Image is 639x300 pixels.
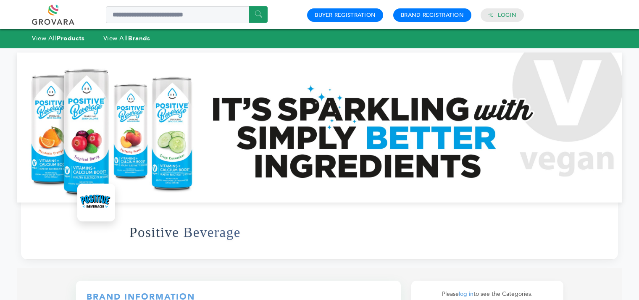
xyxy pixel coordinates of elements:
[420,289,555,299] p: Please to see the Categories.
[129,212,241,253] h1: Positive Beverage
[106,6,268,23] input: Search a product or brand...
[315,11,376,19] a: Buyer Registration
[401,11,464,19] a: Brand Registration
[459,290,473,298] a: log in
[57,34,84,42] strong: Products
[32,34,85,42] a: View AllProducts
[128,34,150,42] strong: Brands
[103,34,150,42] a: View AllBrands
[79,186,113,219] img: Positive Beverage Logo
[498,11,516,19] a: Login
